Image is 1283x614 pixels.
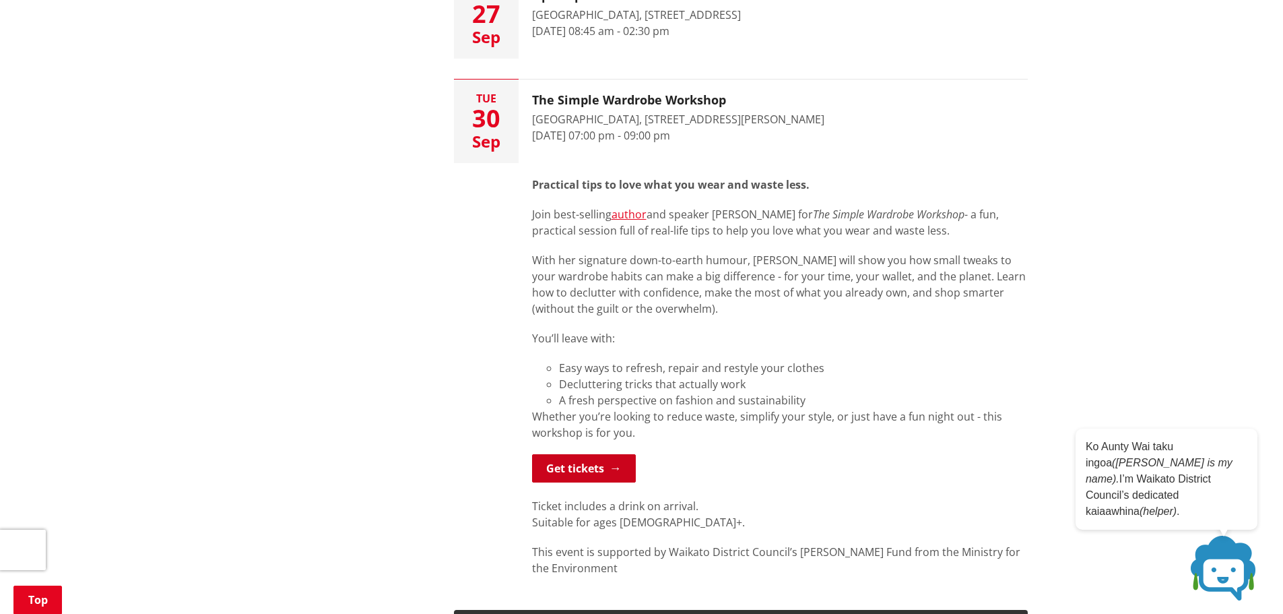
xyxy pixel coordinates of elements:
[454,80,1028,163] button: Tue 30 Sep The Simple Wardrobe Workshop [GEOGRAPHIC_DATA], [STREET_ADDRESS][PERSON_NAME] [DATE] 0...
[532,177,810,192] strong: Practical tips to love what you wear and waste less.
[532,544,1028,576] p: This event is supported by Waikato District Council’s [PERSON_NAME] Fund from the Ministry for th...
[454,2,519,26] div: 27
[612,207,647,222] a: author
[454,106,519,131] div: 30
[532,24,669,38] time: [DATE] 08:45 am - 02:30 pm
[559,392,1028,408] li: A fresh perspective on fashion and sustainability
[454,93,519,104] div: Tue
[454,133,519,150] div: Sep
[559,360,1028,376] li: Easy ways to refresh, repair and restyle your clothes
[559,376,1028,392] li: Decluttering tricks that actually work
[1086,457,1232,485] em: ([PERSON_NAME] is my name).
[532,7,741,23] div: [GEOGRAPHIC_DATA], [STREET_ADDRESS]
[13,586,62,614] a: Top
[532,454,636,483] a: Get tickets
[532,330,1028,346] p: You’ll leave with:
[532,93,824,108] h3: The Simple Wardrobe Workshop
[532,252,1028,317] p: With her signature down-to-earth humour, [PERSON_NAME] will show you how small tweaks to your war...
[532,111,824,127] div: [GEOGRAPHIC_DATA], [STREET_ADDRESS][PERSON_NAME]
[532,408,1028,441] p: Whether you’re looking to reduce waste, simplify your style, or just have a fun night out - this ...
[532,128,670,143] time: [DATE] 07:00 pm - 09:00 pm
[1140,505,1177,517] em: (helper)
[813,207,964,222] em: The Simple Wardrobe Workshop
[1086,439,1247,520] p: Ko Aunty Wai taku ingoa I’m Waikato District Council’s dedicated kaiaawhina .
[532,206,1028,239] p: Join best-selling and speaker [PERSON_NAME] for - a fun, practical session full of real-life tips...
[532,498,1028,530] p: Ticket includes a drink on arrival. Suitable for ages [DEMOGRAPHIC_DATA]+.
[454,29,519,45] div: Sep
